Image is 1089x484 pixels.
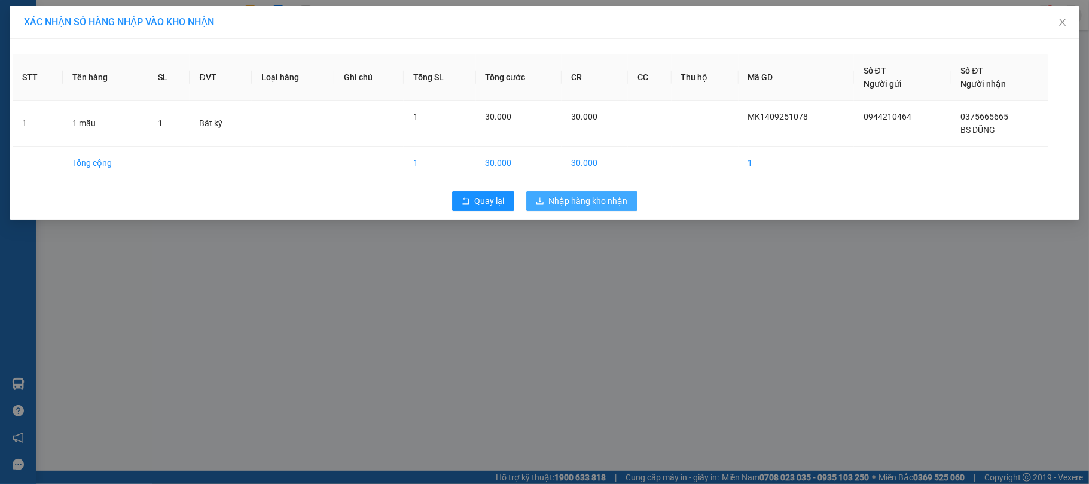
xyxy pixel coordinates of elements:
strong: 024 3236 3236 - [14,45,128,66]
span: Nhập hàng kho nhận [549,194,628,208]
button: rollbackQuay lại [452,191,514,211]
span: Gửi hàng Hạ Long: Hotline: [19,80,123,112]
th: CC [628,54,672,101]
span: Quay lại [475,194,505,208]
button: downloadNhập hàng kho nhận [526,191,637,211]
th: Ghi chú [334,54,404,101]
span: 30.000 [486,112,512,121]
span: close [1058,17,1067,27]
td: 1 [404,147,476,179]
th: Tên hàng [63,54,148,101]
span: Số ĐT [961,66,984,75]
span: Người nhận [961,79,1006,89]
span: MK1409251078 [748,112,809,121]
td: 1 [739,147,854,179]
th: ĐVT [190,54,251,101]
th: CR [562,54,627,101]
span: Người gửi [864,79,902,89]
strong: 0888 827 827 - 0848 827 827 [33,56,127,77]
th: Mã GD [739,54,854,101]
span: BS DŨNG [961,125,996,135]
td: Tổng cộng [63,147,148,179]
span: 1 [158,118,163,128]
span: 0944210464 [864,112,911,121]
th: Thu hộ [672,54,739,101]
th: Tổng SL [404,54,476,101]
span: download [536,197,544,206]
th: Loại hàng [252,54,334,101]
span: XÁC NHẬN SỐ HÀNG NHẬP VÀO KHO NHẬN [24,16,214,28]
button: Close [1046,6,1079,39]
th: Tổng cước [476,54,562,101]
th: SL [148,54,190,101]
span: Số ĐT [864,66,886,75]
th: STT [13,54,63,101]
td: 1 [13,101,63,147]
td: 1 mẫu [63,101,148,147]
span: 30.000 [571,112,597,121]
strong: Công ty TNHH Phúc Xuyên [20,6,120,32]
td: 30.000 [476,147,562,179]
span: rollback [462,197,470,206]
td: 30.000 [562,147,627,179]
span: 0375665665 [961,112,1009,121]
span: 1 [413,112,418,121]
td: Bất kỳ [190,101,251,147]
span: Gửi hàng [GEOGRAPHIC_DATA]: Hotline: [13,35,128,77]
